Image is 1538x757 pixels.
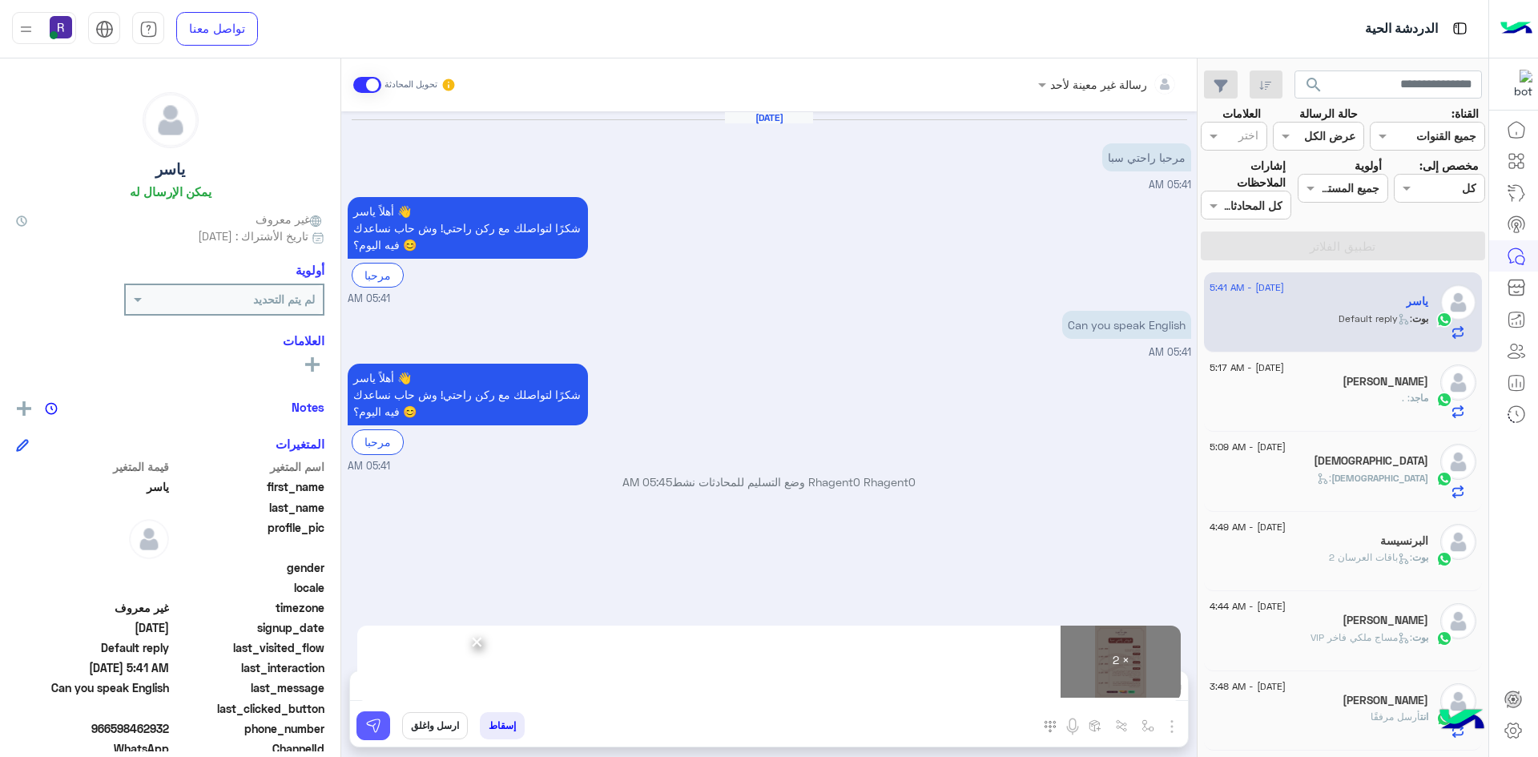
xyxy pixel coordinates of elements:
[348,459,390,474] span: 05:41 AM
[1355,157,1382,174] label: أولوية
[1304,75,1323,95] span: search
[1331,472,1428,484] span: [DEMOGRAPHIC_DATA]
[16,720,169,737] span: 966598462932
[143,93,198,147] img: defaultAdmin.png
[1063,717,1082,736] img: send voice note
[365,718,381,734] img: send message
[480,712,525,739] button: إسقاط
[1419,157,1479,174] label: مخصص إلى:
[1436,551,1452,567] img: WhatsApp
[348,197,588,259] p: 21/8/2025, 5:41 AM
[16,700,169,717] span: null
[1365,18,1438,40] p: الدردشة الحية
[1343,694,1428,707] h5: Abdulrhman Alzhrani
[1317,472,1331,484] span: :
[348,473,1191,490] p: Rhagent0 Rhagent0 وضع التسليم للمحادثات نشط
[16,659,169,676] span: 2025-08-21T02:41:40.741Z
[16,333,324,348] h6: العلامات
[1420,711,1428,723] span: انت
[1329,551,1412,563] span: : باقات العرسان 2
[1299,105,1358,122] label: حالة الرسالة
[1141,719,1154,732] img: select flow
[50,16,72,38] img: userImage
[1082,712,1109,739] button: create order
[1500,12,1532,46] img: Logo
[1311,631,1412,643] span: : مساج ملكي فاخر VIP
[130,184,211,199] h6: يمكن الإرسال له
[1061,626,1181,698] div: × 2
[172,700,325,717] span: last_clicked_button
[1406,295,1428,308] h5: یاسر
[1149,346,1191,358] span: 05:41 AM
[172,619,325,636] span: signup_date
[348,364,588,425] p: 21/8/2025, 5:41 AM
[276,437,324,451] h6: المتغيرات
[384,79,437,91] small: تحويل المحادثة
[1440,603,1476,639] img: defaultAdmin.png
[1410,392,1428,404] span: ماجد
[1044,720,1057,733] img: make a call
[139,20,158,38] img: tab
[172,740,325,757] span: ChannelId
[16,19,36,39] img: profile
[172,639,325,656] span: last_visited_flow
[1210,360,1284,375] span: [DATE] - 5:17 AM
[256,211,324,228] span: غير معروف
[1343,614,1428,627] h5: ابو فهد
[1436,630,1452,646] img: WhatsApp
[172,458,325,475] span: اسم المتغير
[1149,179,1191,191] span: 05:41 AM
[1504,70,1532,99] img: 322853014244696
[1440,364,1476,401] img: defaultAdmin.png
[1210,440,1286,454] span: [DATE] - 5:09 AM
[1102,143,1191,171] p: 21/8/2025, 5:41 AM
[402,712,468,739] button: ارسل واغلق
[725,112,813,123] h6: [DATE]
[129,519,169,559] img: defaultAdmin.png
[1440,284,1476,320] img: defaultAdmin.png
[1089,719,1101,732] img: create order
[1440,444,1476,480] img: defaultAdmin.png
[1380,534,1428,548] h5: البرنسيسة
[1314,454,1428,468] h5: Islam
[1339,312,1412,324] span: : Default reply
[172,720,325,737] span: phone_number
[95,20,114,38] img: tab
[1135,712,1162,739] button: select flow
[469,623,485,659] span: ×
[172,659,325,676] span: last_interaction
[348,292,390,307] span: 05:41 AM
[1402,392,1410,404] span: .
[1412,551,1428,563] span: بوت
[1412,631,1428,643] span: بوت
[1222,105,1261,122] label: العلامات
[172,679,325,696] span: last_message
[1371,711,1420,723] span: أرسل مرفقًا
[1201,157,1286,191] label: إشارات الملاحظات
[1436,471,1452,487] img: WhatsApp
[1201,232,1485,260] button: تطبيق الفلاتر
[292,400,324,414] h6: Notes
[1440,524,1476,560] img: defaultAdmin.png
[132,12,164,46] a: tab
[172,599,325,616] span: timezone
[1451,105,1479,122] label: القناة:
[172,579,325,596] span: locale
[1436,312,1452,328] img: WhatsApp
[1294,70,1334,105] button: search
[1440,683,1476,719] img: defaultAdmin.png
[1109,712,1135,739] button: Trigger scenario
[1238,127,1261,147] div: اختر
[1062,311,1191,339] p: 21/8/2025, 5:41 AM
[155,160,185,179] h5: یاسر
[16,740,169,757] span: 2
[296,263,324,277] h6: أولوية
[1210,599,1286,614] span: [DATE] - 4:44 AM
[16,559,169,576] span: null
[1343,375,1428,389] h5: ماجد الشمري
[16,619,169,636] span: 2025-08-21T02:41:21.596Z
[1210,520,1286,534] span: [DATE] - 4:49 AM
[1436,392,1452,408] img: WhatsApp
[1450,18,1470,38] img: tab
[45,402,58,415] img: notes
